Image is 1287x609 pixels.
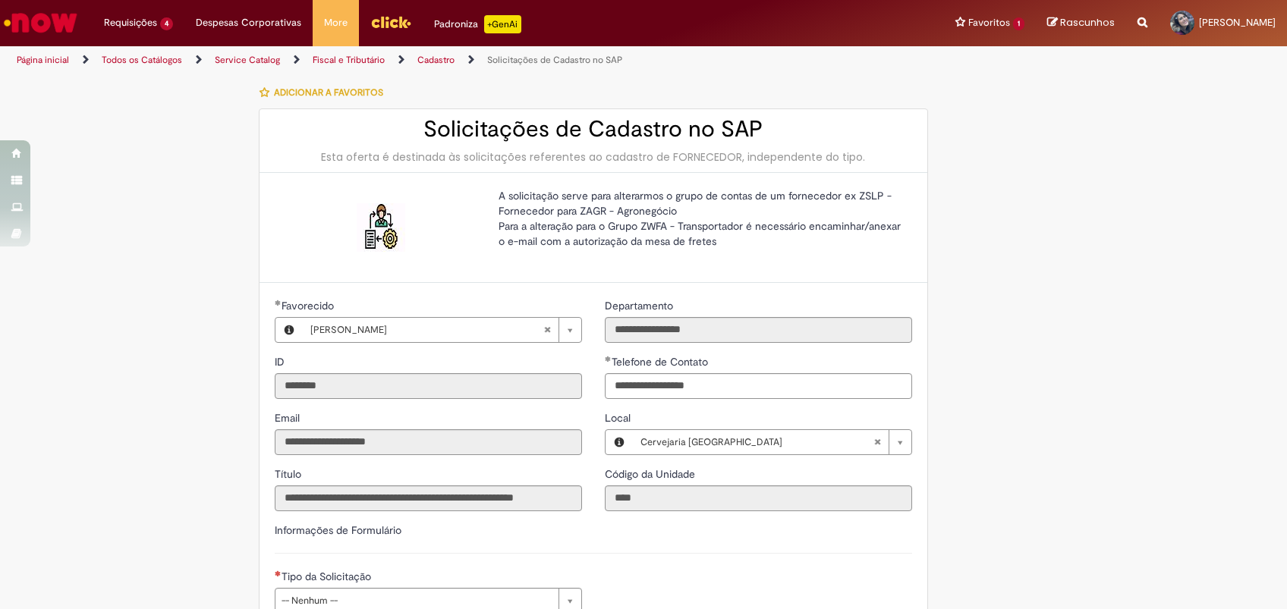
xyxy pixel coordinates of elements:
a: Solicitações de Cadastro no SAP [487,54,622,66]
label: Informações de Formulário [275,523,401,537]
ul: Trilhas de página [11,46,847,74]
span: Favoritos [968,15,1010,30]
img: Solicitações de Cadastro no SAP [357,203,405,252]
img: click_logo_yellow_360x200.png [370,11,411,33]
label: Somente leitura - Código da Unidade [605,466,698,482]
input: Telefone de Contato [605,373,912,399]
span: [PERSON_NAME] [1199,16,1276,29]
p: +GenAi [484,15,521,33]
a: Fiscal e Tributário [313,54,385,66]
label: Somente leitura - Departamento [605,298,676,313]
span: Local [605,411,634,425]
span: Somente leitura - Email [275,411,303,425]
input: Código da Unidade [605,485,912,511]
span: Tipo da Solicitação [282,570,374,583]
a: Página inicial [17,54,69,66]
span: Cervejaria [GEOGRAPHIC_DATA] [640,430,873,454]
label: Somente leitura - ID [275,354,288,369]
span: Somente leitura - Título [275,467,304,481]
span: Somente leitura - Departamento [605,299,676,312]
span: Somente leitura - ID [275,355,288,369]
span: Telefone de Contato [612,355,711,369]
img: ServiceNow [2,8,80,38]
input: Título [275,485,582,511]
a: Rascunhos [1047,16,1115,30]
label: Somente leitura - Email [275,410,303,425]
button: Local, Visualizar este registro Cervejaria Pernambuco [606,430,633,454]
input: Email [275,429,582,455]
a: Cervejaria [GEOGRAPHIC_DATA]Limpar campo Local [633,430,911,454]
abbr: Limpar campo Local [866,430,889,454]
h2: Solicitações de Cadastro no SAP [275,117,912,142]
a: Todos os Catálogos [102,54,182,66]
p: A solicitação serve para alterarmos o grupo de contas de um fornecedor ex ZSLP - Fornecedor para ... [499,188,901,249]
span: Necessários - Favorecido [282,299,337,312]
abbr: Limpar campo Favorecido [536,318,559,342]
a: Service Catalog [215,54,280,66]
span: Obrigatório Preenchido [275,300,282,306]
button: Favorecido, Visualizar este registro Mariana Valois Ribeiro Silva [275,318,303,342]
div: Esta oferta é destinada às solicitações referentes ao cadastro de FORNECEDOR, independente do tipo. [275,149,912,165]
span: Necessários [275,570,282,576]
span: Adicionar a Favoritos [274,86,383,99]
a: Cadastro [417,54,455,66]
span: [PERSON_NAME] [310,318,543,342]
div: Padroniza [434,15,521,33]
span: Despesas Corporativas [196,15,301,30]
span: 4 [160,17,173,30]
span: Requisições [104,15,157,30]
span: Obrigatório Preenchido [605,356,612,362]
span: 1 [1013,17,1024,30]
button: Adicionar a Favoritos [259,77,392,108]
input: ID [275,373,582,399]
span: More [324,15,348,30]
a: [PERSON_NAME]Limpar campo Favorecido [303,318,581,342]
input: Departamento [605,317,912,343]
span: Somente leitura - Código da Unidade [605,467,698,481]
span: Rascunhos [1060,15,1115,30]
label: Somente leitura - Título [275,466,304,482]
